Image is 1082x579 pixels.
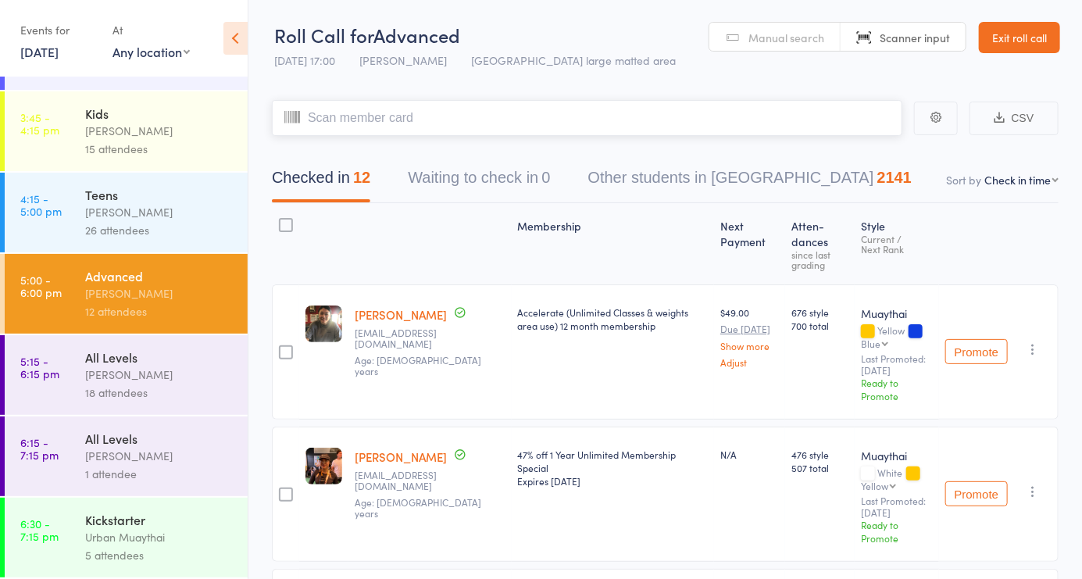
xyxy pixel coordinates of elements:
[85,430,234,447] div: All Levels
[20,111,59,136] time: 3:45 - 4:15 pm
[20,436,59,461] time: 6:15 - 7:15 pm
[355,353,481,377] span: Age: [DEMOGRAPHIC_DATA] years
[5,498,248,577] a: 6:30 -7:15 pmKickstarterUrban Muaythai5 attendees
[791,461,848,474] span: 507 total
[272,100,902,136] input: Scan member card
[5,91,248,171] a: 3:45 -4:15 pmKids[PERSON_NAME]15 attendees
[85,186,234,203] div: Teens
[85,284,234,302] div: [PERSON_NAME]
[85,465,234,483] div: 1 attendee
[791,306,848,319] span: 676 style
[274,22,373,48] span: Roll Call for
[85,348,234,366] div: All Levels
[272,161,370,202] button: Checked in12
[785,210,855,277] div: Atten­dances
[85,366,234,384] div: [PERSON_NAME]
[979,22,1060,53] a: Exit roll call
[855,210,939,277] div: Style
[791,448,848,461] span: 476 style
[355,327,505,350] small: cci182843@gmail.com
[720,306,779,367] div: $49.00
[970,102,1059,135] button: CSV
[85,546,234,564] div: 5 attendees
[512,210,715,277] div: Membership
[861,306,933,321] div: Muaythai
[20,517,59,542] time: 6:30 - 7:15 pm
[720,341,779,351] a: Show more
[471,52,676,68] span: [GEOGRAPHIC_DATA] large matted area
[541,169,550,186] div: 0
[274,52,335,68] span: [DATE] 17:00
[355,470,505,492] small: chelseahoang06@gmail.com
[877,169,912,186] div: 2141
[861,353,933,376] small: Last Promoted: [DATE]
[518,306,709,332] div: Accelerate (Unlimited Classes & weights area use) 12 month membership
[518,448,709,488] div: 47% off 1 Year Unlimited Membership Special
[861,338,880,348] div: Blue
[748,30,824,45] span: Manual search
[85,302,234,320] div: 12 attendees
[714,210,785,277] div: Next Payment
[518,474,709,488] div: Expires [DATE]
[720,323,779,334] small: Due [DATE]
[720,357,779,367] a: Adjust
[85,528,234,546] div: Urban Muaythai
[85,140,234,158] div: 15 attendees
[945,339,1008,364] button: Promote
[85,267,234,284] div: Advanced
[791,319,848,332] span: 700 total
[20,17,97,43] div: Events for
[861,495,933,518] small: Last Promoted: [DATE]
[355,495,481,520] span: Age: [DEMOGRAPHIC_DATA] years
[355,306,447,323] a: [PERSON_NAME]
[861,448,933,463] div: Muaythai
[373,22,460,48] span: Advanced
[20,192,62,217] time: 4:15 - 5:00 pm
[861,234,933,254] div: Current / Next Rank
[20,273,62,298] time: 5:00 - 6:00 pm
[85,447,234,465] div: [PERSON_NAME]
[5,254,248,334] a: 5:00 -6:00 pmAdvanced[PERSON_NAME]12 attendees
[5,416,248,496] a: 6:15 -7:15 pmAll Levels[PERSON_NAME]1 attendee
[85,511,234,528] div: Kickstarter
[946,172,981,188] label: Sort by
[861,518,933,545] div: Ready to Promote
[880,30,950,45] span: Scanner input
[791,249,848,270] div: since last grading
[85,105,234,122] div: Kids
[355,449,447,465] a: [PERSON_NAME]
[85,203,234,221] div: [PERSON_NAME]
[5,173,248,252] a: 4:15 -5:00 pmTeens[PERSON_NAME]26 attendees
[305,448,342,484] img: image1705562208.png
[588,161,912,202] button: Other students in [GEOGRAPHIC_DATA]2141
[85,221,234,239] div: 26 attendees
[861,325,933,348] div: Yellow
[861,481,888,491] div: Yellow
[85,384,234,402] div: 18 attendees
[720,448,779,461] div: N/A
[353,169,370,186] div: 12
[112,17,190,43] div: At
[359,52,447,68] span: [PERSON_NAME]
[945,481,1008,506] button: Promote
[85,122,234,140] div: [PERSON_NAME]
[984,172,1051,188] div: Check in time
[20,355,59,380] time: 5:15 - 6:15 pm
[861,376,933,402] div: Ready to Promote
[112,43,190,60] div: Any location
[305,306,342,342] img: image1666563921.png
[861,467,933,491] div: White
[20,43,59,60] a: [DATE]
[5,335,248,415] a: 5:15 -6:15 pmAll Levels[PERSON_NAME]18 attendees
[408,161,550,202] button: Waiting to check in0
